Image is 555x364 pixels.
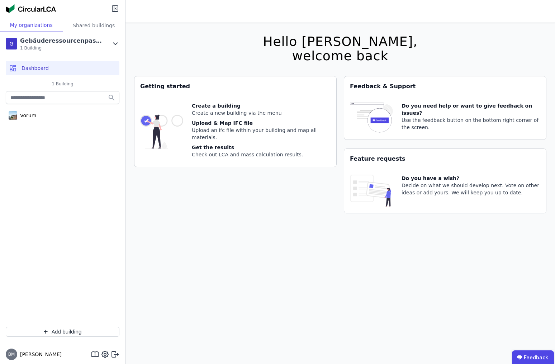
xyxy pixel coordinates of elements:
span: 1 Building [44,81,80,87]
img: Vorum [9,110,17,121]
img: feedback-icon-HCTs5lye.svg [350,102,393,134]
div: Create a new building via the menu [192,109,331,117]
div: Hello [PERSON_NAME], [263,34,417,49]
img: feature_request_tile-UiXE1qGU.svg [350,175,393,207]
div: Create a building [192,102,331,109]
div: Use the feedback button on the bottom right corner of the screen. [402,117,540,131]
div: Upload an ifc file within your building and map all materials. [192,127,331,141]
div: Get the results [192,144,331,151]
div: Getting started [134,76,336,96]
div: Gebäuderessourcenpass Demo [20,37,103,45]
img: Concular [6,4,56,13]
div: welcome back [263,49,417,63]
span: [PERSON_NAME] [17,351,62,358]
div: Do you need help or want to give feedback on issues? [402,102,540,117]
span: 1 Building [20,45,103,51]
div: Do you have a wish? [402,175,540,182]
div: Feedback & Support [344,76,546,96]
div: Decide on what we should develop next. Vote on other ideas or add yours. We will keep you up to d... [402,182,540,196]
div: Check out LCA and mass calculation results. [192,151,331,158]
div: Feature requests [344,149,546,169]
span: BM [8,352,15,356]
span: Dashboard [22,65,49,72]
div: Shared buildings [63,19,125,32]
img: getting_started_tile-DrF_GRSv.svg [140,102,183,161]
div: Vorum [17,112,36,119]
div: G [6,38,17,49]
div: Upload & Map IFC file [192,119,331,127]
button: Add building [6,327,119,337]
